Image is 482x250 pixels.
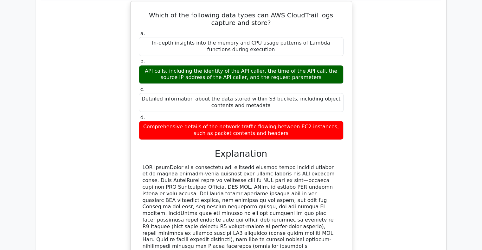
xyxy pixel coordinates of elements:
[138,11,344,27] h5: Which of the following data types can AWS CloudTrail logs capture and store?
[143,149,340,159] h3: Explanation
[139,37,344,56] div: In-depth insights into the memory and CPU usage patterns of Lambda functions during execution
[140,30,145,36] span: a.
[139,121,344,140] div: Comprehensive details of the network traffic flowing between EC2 instances, such as packet conten...
[140,114,145,120] span: d.
[139,93,344,112] div: Detailed information about the data stored within S3 buckets, including object contents and metadata
[140,86,145,92] span: c.
[139,65,344,84] div: API calls, including the identity of the API caller, the time of the API call, the source IP addr...
[140,58,145,64] span: b.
